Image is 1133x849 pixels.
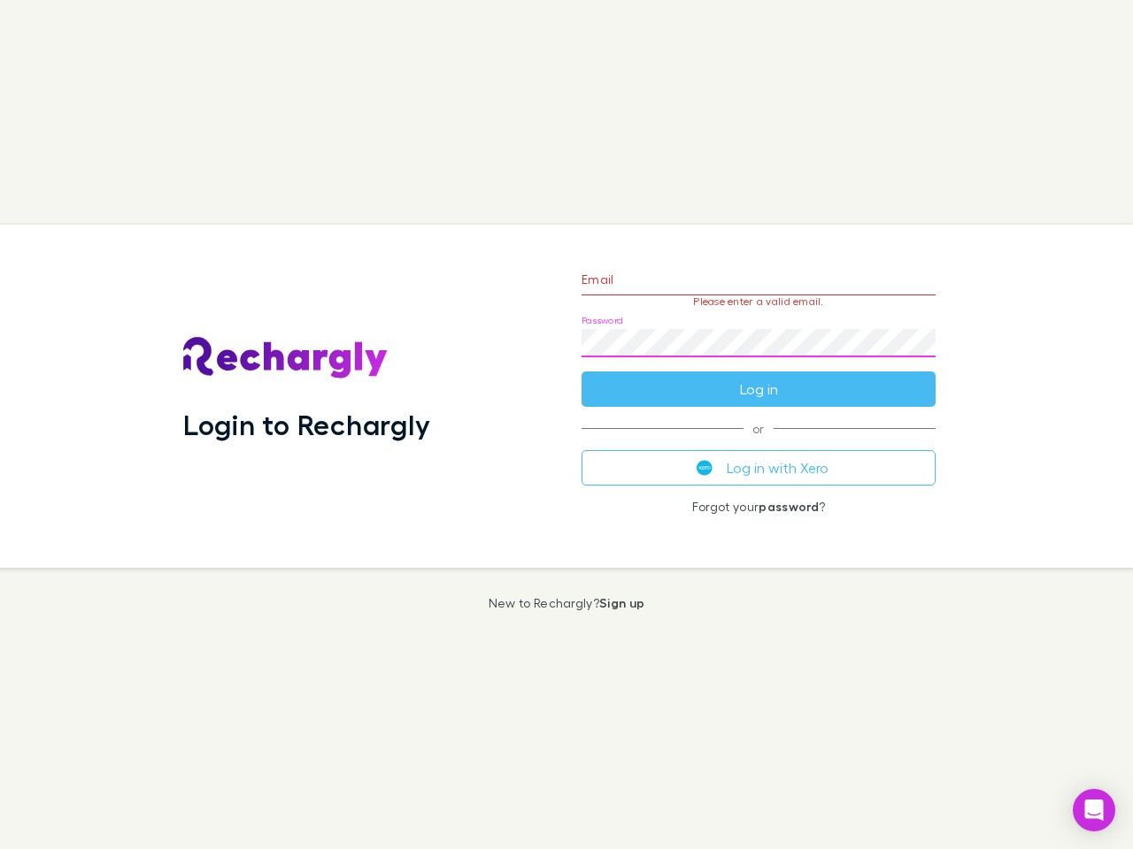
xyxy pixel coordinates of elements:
[599,595,644,610] a: Sign up
[183,408,430,441] h1: Login to Rechargly
[489,596,645,610] p: New to Rechargly?
[697,460,713,476] img: Xero's logo
[582,500,936,514] p: Forgot your ?
[759,499,819,514] a: password
[582,314,623,327] label: Password
[582,428,936,429] span: or
[1073,789,1115,831] div: Open Intercom Messenger
[582,450,936,486] button: Log in with Xero
[582,295,936,308] p: Please enter a valid email.
[582,371,936,407] button: Log in
[183,337,389,379] img: Rechargly's Logo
